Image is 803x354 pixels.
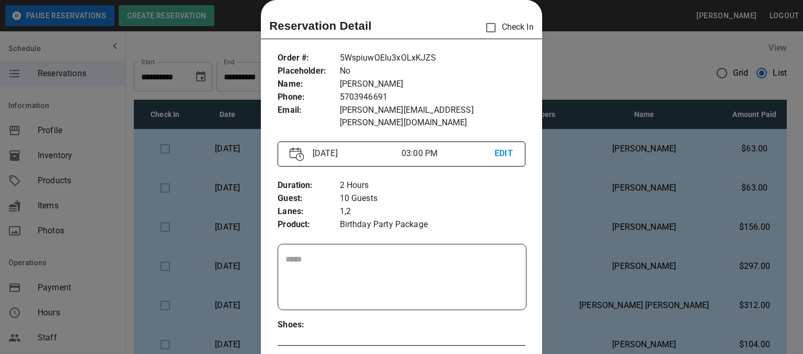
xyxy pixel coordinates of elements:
[340,192,525,205] p: 10 Guests
[278,179,339,192] p: Duration :
[340,78,525,91] p: [PERSON_NAME]
[278,218,339,231] p: Product :
[340,218,525,231] p: Birthday Party Package
[278,104,339,117] p: Email :
[269,17,372,34] p: Reservation Detail
[340,91,525,104] p: 5703946691
[278,91,339,104] p: Phone :
[278,205,339,218] p: Lanes :
[480,17,534,39] p: Check In
[340,65,525,78] p: No
[278,52,339,65] p: Order # :
[340,52,525,65] p: 5WspiuwOEIu3xOLxKJZS
[308,147,401,160] p: [DATE]
[278,192,339,205] p: Guest :
[278,65,339,78] p: Placeholder :
[401,147,495,160] p: 03:00 PM
[340,104,525,129] p: [PERSON_NAME][EMAIL_ADDRESS][PERSON_NAME][DOMAIN_NAME]
[495,147,513,160] p: EDIT
[340,179,525,192] p: 2 Hours
[290,147,304,161] img: Vector
[278,78,339,91] p: Name :
[340,205,525,218] p: 1,2
[278,318,339,332] p: Shoes :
